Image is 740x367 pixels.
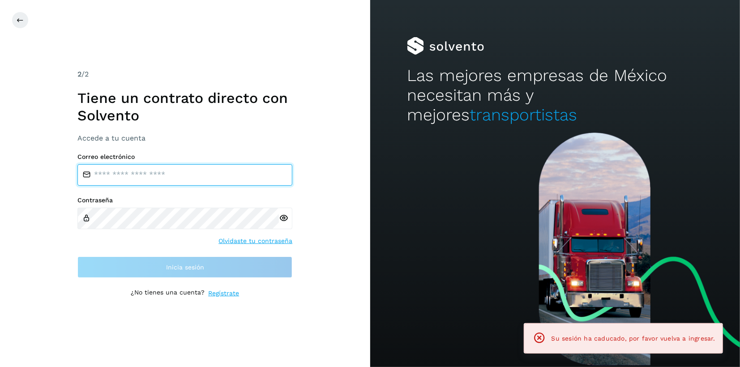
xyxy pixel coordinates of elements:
[77,153,292,161] label: Correo electrónico
[208,289,239,298] a: Regístrate
[77,256,292,278] button: Inicia sesión
[218,236,292,246] a: Olvidaste tu contraseña
[77,69,292,80] div: /2
[77,90,292,124] h1: Tiene un contrato directo con Solvento
[77,70,81,78] span: 2
[552,335,715,342] span: Su sesión ha caducado, por favor vuelva a ingresar.
[77,134,292,142] h3: Accede a tu cuenta
[407,66,703,125] h2: Las mejores empresas de México necesitan más y mejores
[470,105,577,124] span: transportistas
[77,196,292,204] label: Contraseña
[131,289,205,298] p: ¿No tienes una cuenta?
[166,264,204,270] span: Inicia sesión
